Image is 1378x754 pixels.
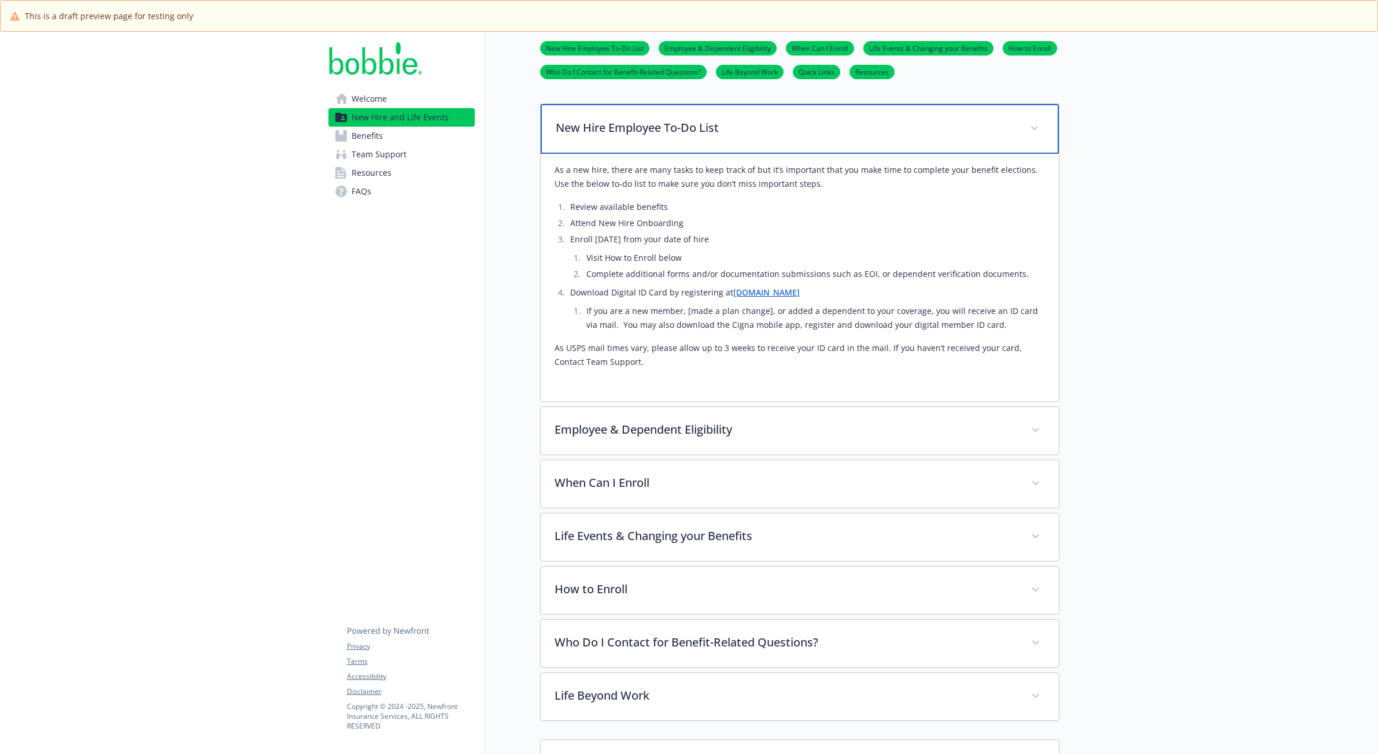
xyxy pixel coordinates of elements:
[25,10,193,22] span: This is a draft preview page for testing only
[541,154,1059,401] div: New Hire Employee To-Do List
[555,634,1017,651] p: Who Do I Contact for Benefit-Related Questions?
[567,216,1045,230] li: Attend New Hire Onboarding
[352,127,383,145] span: Benefits
[347,701,474,731] p: Copyright © 2024 - 2025 , Newfront Insurance Services, ALL RIGHTS RESERVED
[555,421,1017,438] p: Employee & Dependent Eligibility
[659,42,777,53] a: Employee & Dependent Eligibility
[567,200,1045,214] li: Review available benefits
[567,286,1045,332] li: Download Digital ID Card by registering at
[352,108,449,127] span: New Hire and Life Events
[583,251,1044,265] li: Visit How to Enroll below
[583,267,1044,281] li: Complete additional forms and/or documentation submissions such as EOI, or dependent verification...
[583,304,1044,332] li: If you are a new member, [made a plan change], or added a dependent to your coverage, you will re...
[347,686,474,697] a: Disclaimer
[541,567,1059,614] div: How to Enroll
[555,527,1017,545] p: Life Events & Changing your Benefits
[555,341,1045,369] p: As USPS mail times vary, please allow up to 3 weeks to receive your ID card in the mail. If you h...
[786,42,854,53] a: When Can I Enroll
[863,42,993,53] a: Life Events & Changing your Benefits
[541,620,1059,667] div: Who Do I Contact for Benefit-Related Questions?
[556,119,1016,136] p: New Hire Employee To-Do List
[352,182,371,201] span: FAQs
[733,287,800,298] a: [DOMAIN_NAME]
[347,671,474,682] a: Accessibility
[1003,42,1057,53] a: How to Enroll
[328,90,475,108] a: Welcome
[567,232,1045,281] li: Enroll [DATE] from your date of hire
[555,581,1017,598] p: How to Enroll
[555,474,1017,491] p: When Can I Enroll
[541,513,1059,561] div: Life Events & Changing your Benefits
[347,656,474,667] a: Terms
[541,460,1059,508] div: When Can I Enroll
[541,104,1059,154] div: New Hire Employee To-Do List
[352,145,407,164] span: Team Support
[328,108,475,127] a: New Hire and Life Events
[540,42,649,53] a: New Hire Employee To-Do List
[793,66,840,77] a: Quick Links
[716,66,784,77] a: Life Beyond Work
[849,66,895,77] a: Resources
[555,163,1045,191] p: As a new hire, there are many tasks to keep track of but it’s important that you make time to com...
[328,127,475,145] a: Benefits
[352,90,387,108] span: Welcome
[541,673,1059,720] div: Life Beyond Work
[540,66,707,77] a: Who Do I Contact for Benefit-Related Questions?
[347,641,474,652] a: Privacy
[328,164,475,182] a: Resources
[541,407,1059,454] div: Employee & Dependent Eligibility
[328,145,475,164] a: Team Support
[555,687,1017,704] p: Life Beyond Work
[328,182,475,201] a: FAQs
[352,164,391,182] span: Resources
